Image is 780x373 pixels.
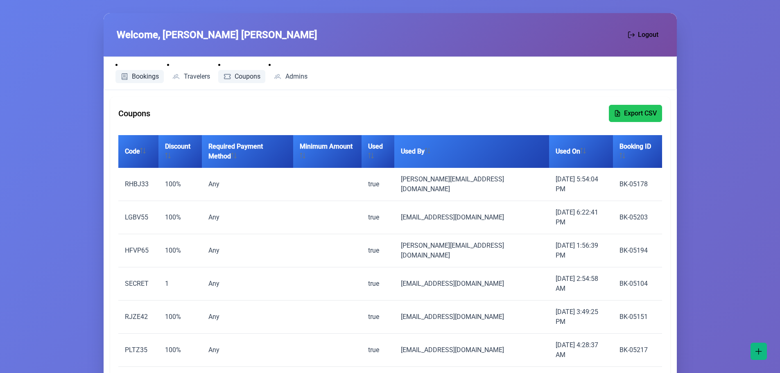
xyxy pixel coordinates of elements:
[293,135,362,168] th: Minimum Amount
[167,70,215,83] a: Travelers
[158,301,202,334] td: 100%
[394,135,549,168] th: Used By
[613,267,662,301] td: BK-05104
[549,201,613,234] td: [DATE] 6:22:41 PM
[158,334,202,367] td: 100%
[362,301,394,334] td: true
[362,201,394,234] td: true
[118,135,158,168] th: Code
[549,334,613,367] td: [DATE] 4:28:37 AM
[394,168,549,201] td: [PERSON_NAME][EMAIL_ADDRESS][DOMAIN_NAME]
[613,168,662,201] td: BK-05178
[118,234,158,267] td: HFVP65
[549,301,613,334] td: [DATE] 3:49:25 PM
[218,70,266,83] a: Coupons
[235,73,260,80] span: Coupons
[117,27,317,42] span: Welcome, [PERSON_NAME] [PERSON_NAME]
[638,30,658,40] span: Logout
[549,168,613,201] td: [DATE] 5:54:04 PM
[269,60,312,83] li: Admins
[613,301,662,334] td: BK-05151
[549,267,613,301] td: [DATE] 2:54:58 AM
[118,334,158,367] td: PLTZ35
[285,73,307,80] span: Admins
[609,105,662,122] button: Export CSV
[394,301,549,334] td: [EMAIL_ADDRESS][DOMAIN_NAME]
[118,168,158,201] td: RHBJ33
[394,334,549,367] td: [EMAIL_ADDRESS][DOMAIN_NAME]
[158,267,202,301] td: 1
[158,135,202,168] th: Discount
[118,107,150,120] span: Coupons
[549,234,613,267] td: [DATE] 1:56:39 PM
[118,201,158,234] td: LGBV55
[549,135,613,168] th: Used On
[167,60,215,83] li: Travelers
[118,267,158,301] td: SECRET
[202,267,293,301] td: Any
[394,234,549,267] td: [PERSON_NAME][EMAIL_ADDRESS][DOMAIN_NAME]
[118,301,158,334] td: RJZE42
[613,135,662,168] th: Booking ID
[394,267,549,301] td: [EMAIL_ADDRESS][DOMAIN_NAME]
[202,135,293,168] th: Required Payment Method
[158,168,202,201] td: 100%
[613,334,662,367] td: BK-05217
[613,201,662,234] td: BK-05203
[115,70,164,83] a: Bookings
[624,109,657,118] span: Export CSV
[184,73,210,80] span: Travelers
[613,234,662,267] td: BK-05194
[394,201,549,234] td: [EMAIL_ADDRESS][DOMAIN_NAME]
[132,73,159,80] span: Bookings
[202,234,293,267] td: Any
[269,70,312,83] a: Admins
[362,168,394,201] td: true
[158,234,202,267] td: 100%
[158,201,202,234] td: 100%
[202,301,293,334] td: Any
[202,334,293,367] td: Any
[202,201,293,234] td: Any
[218,60,266,83] li: Coupons
[202,168,293,201] td: Any
[115,60,164,83] li: Bookings
[362,234,394,267] td: true
[362,267,394,301] td: true
[362,135,394,168] th: Used
[362,334,394,367] td: true
[623,26,664,43] button: Logout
